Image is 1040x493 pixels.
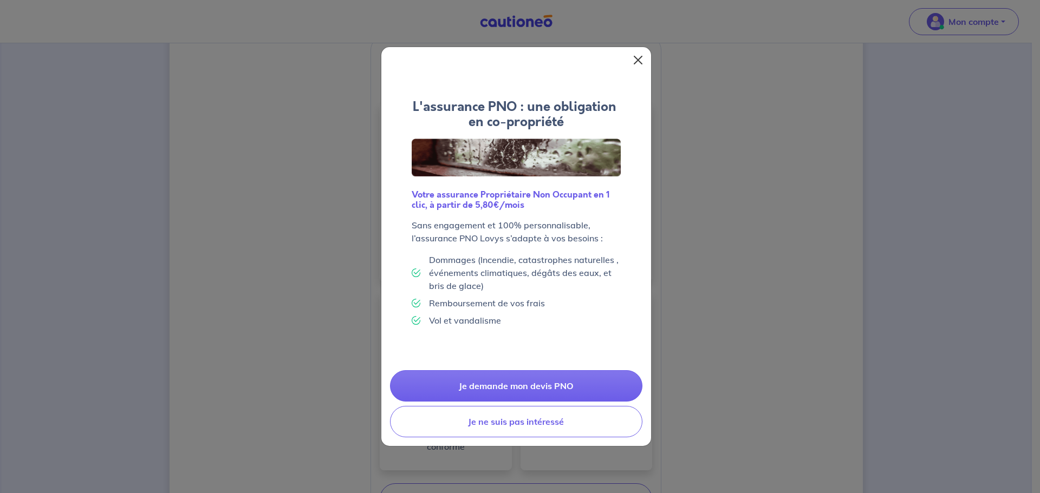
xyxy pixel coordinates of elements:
[412,99,621,130] h4: L'assurance PNO : une obligation en co-propriété
[429,297,545,310] p: Remboursement de vos frais
[412,189,621,210] h6: Votre assurance Propriétaire Non Occupant en 1 clic, à partir de 5,80€/mois
[390,406,642,437] button: Je ne suis pas intéressé
[390,370,642,402] a: Je demande mon devis PNO
[412,139,621,176] img: Logo Lovys
[629,51,647,69] button: Close
[412,219,621,245] p: Sans engagement et 100% personnalisable, l’assurance PNO Lovys s’adapte à vos besoins :
[429,253,621,292] p: Dommages (Incendie, catastrophes naturelles , événements climatiques, dégâts des eaux, et bris de...
[429,314,501,327] p: Vol et vandalisme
